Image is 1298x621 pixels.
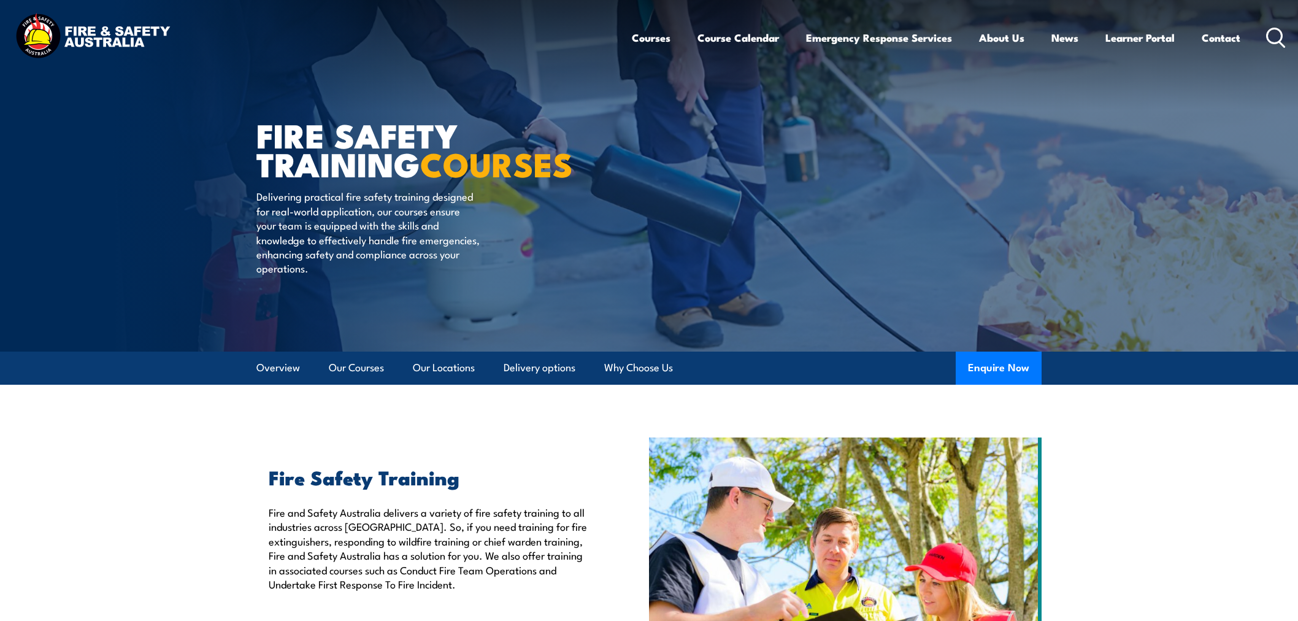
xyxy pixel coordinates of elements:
[329,352,384,384] a: Our Courses
[956,352,1042,385] button: Enquire Now
[806,21,952,54] a: Emergency Response Services
[504,352,575,384] a: Delivery options
[1202,21,1240,54] a: Contact
[1051,21,1078,54] a: News
[256,352,300,384] a: Overview
[697,21,779,54] a: Course Calendar
[420,137,573,188] strong: COURSES
[269,468,593,485] h2: Fire Safety Training
[256,189,480,275] p: Delivering practical fire safety training designed for real-world application, our courses ensure...
[256,120,559,177] h1: FIRE SAFETY TRAINING
[269,505,593,591] p: Fire and Safety Australia delivers a variety of fire safety training to all industries across [GE...
[1105,21,1175,54] a: Learner Portal
[413,352,475,384] a: Our Locations
[979,21,1024,54] a: About Us
[604,352,673,384] a: Why Choose Us
[632,21,670,54] a: Courses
